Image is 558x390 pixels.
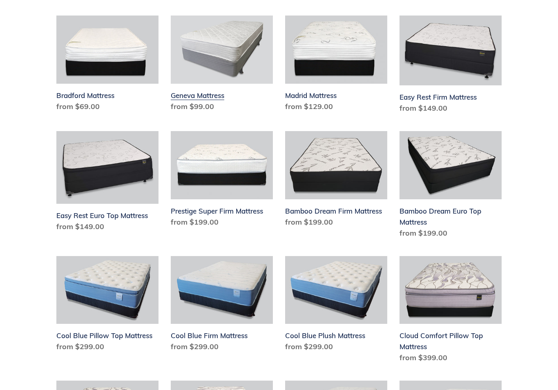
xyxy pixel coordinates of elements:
[400,256,502,367] a: Cloud Comfort Pillow Top Mattress
[171,131,273,231] a: Prestige Super Firm Mattress
[400,16,502,117] a: Easy Rest Firm Mattress
[285,16,387,115] a: Madrid Mattress
[171,256,273,356] a: Cool Blue Firm Mattress
[56,256,158,356] a: Cool Blue Pillow Top Mattress
[285,131,387,231] a: Bamboo Dream Firm Mattress
[56,16,158,115] a: Bradford Mattress
[285,256,387,356] a: Cool Blue Plush Mattress
[56,131,158,235] a: Easy Rest Euro Top Mattress
[171,16,273,115] a: Geneva Mattress
[400,131,502,242] a: Bamboo Dream Euro Top Mattress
